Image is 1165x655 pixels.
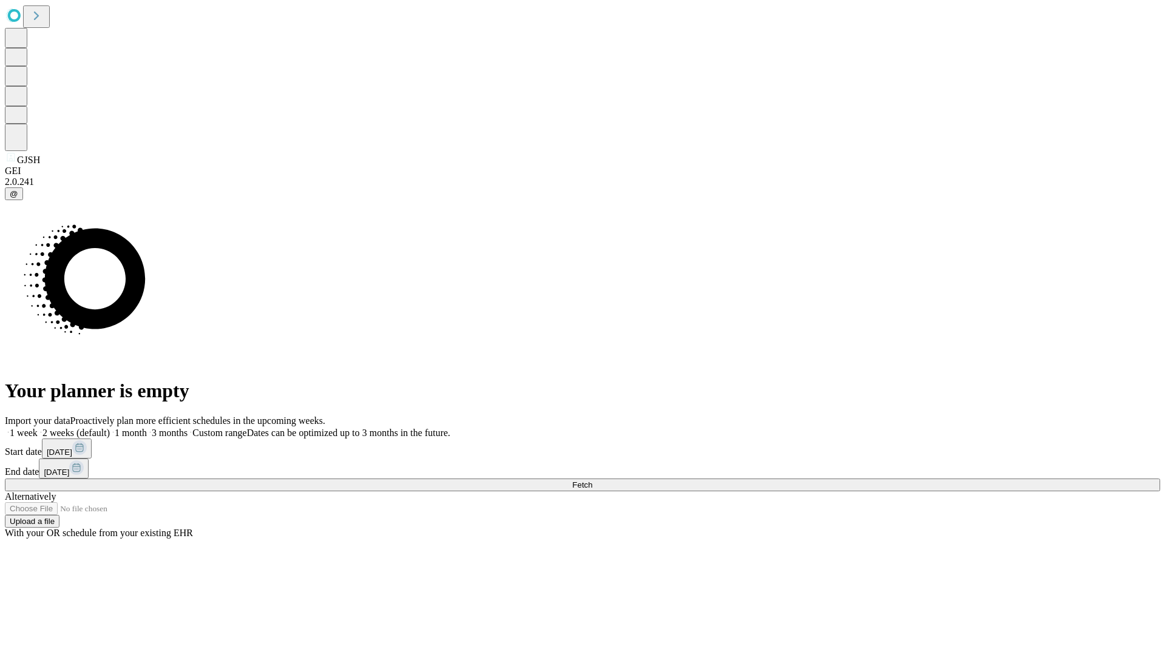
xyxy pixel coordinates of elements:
span: Import your data [5,415,70,426]
span: Custom range [192,428,246,438]
span: @ [10,189,18,198]
h1: Your planner is empty [5,380,1160,402]
button: [DATE] [42,438,92,458]
span: With your OR schedule from your existing EHR [5,528,193,538]
span: 2 weeks (default) [42,428,110,438]
button: Upload a file [5,515,59,528]
span: [DATE] [47,448,72,457]
span: Alternatively [5,491,56,502]
button: [DATE] [39,458,89,479]
span: [DATE] [44,468,69,477]
div: GEI [5,166,1160,176]
span: Fetch [572,480,592,489]
span: GJSH [17,155,40,165]
span: Dates can be optimized up to 3 months in the future. [247,428,450,438]
div: Start date [5,438,1160,458]
span: Proactively plan more efficient schedules in the upcoming weeks. [70,415,325,426]
span: 1 month [115,428,147,438]
button: Fetch [5,479,1160,491]
div: End date [5,458,1160,479]
span: 3 months [152,428,187,438]
div: 2.0.241 [5,176,1160,187]
span: 1 week [10,428,38,438]
button: @ [5,187,23,200]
